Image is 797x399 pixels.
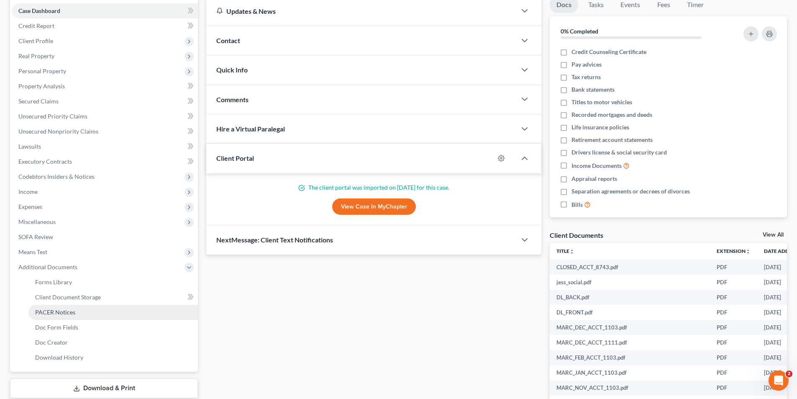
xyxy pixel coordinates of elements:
span: Codebtors Insiders & Notices [18,173,95,180]
span: Separation agreements or decrees of divorces [571,187,690,196]
td: MARC_DEC_ACCT_1103.pdf [550,320,710,335]
span: Income Documents [571,162,622,170]
span: NextMessage: Client Text Notifications [216,236,333,244]
span: Titles to motor vehicles [571,98,632,106]
a: Property Analysis [12,79,198,94]
td: PDF [710,350,757,365]
td: PDF [710,335,757,350]
a: Titleunfold_more [556,248,574,254]
span: Download History [35,354,83,361]
iframe: Intercom live chat [769,371,789,391]
span: Unsecured Nonpriority Claims [18,128,98,135]
a: Lawsuits [12,139,198,154]
a: Download History [28,350,198,365]
a: Download & Print [10,378,198,398]
a: Unsecured Nonpriority Claims [12,124,198,139]
span: Property Analysis [18,82,65,90]
span: Credit Counseling Certificate [571,48,646,56]
td: MARC_DEC_ACCT_1111.pdf [550,335,710,350]
span: Case Dashboard [18,7,60,14]
a: Executory Contracts [12,154,198,169]
td: PDF [710,275,757,290]
div: Updates & News [216,7,506,15]
td: PDF [710,290,757,305]
span: Personal Property [18,67,66,75]
span: SOFA Review [18,233,53,240]
a: PACER Notices [28,305,198,320]
span: Income [18,188,38,195]
p: The client portal was imported on [DATE] for this case. [216,183,531,192]
span: Real Property [18,52,54,59]
td: PDF [710,305,757,320]
span: Appraisal reports [571,175,617,183]
span: Retirement account statements [571,136,653,144]
td: DL_BACK.pdf [550,290,710,305]
span: Lawsuits [18,143,41,150]
a: Forms Library [28,275,198,290]
td: PDF [710,366,757,381]
span: Unsecured Priority Claims [18,113,87,120]
a: Case Dashboard [12,3,198,18]
span: Quick Info [216,66,248,74]
span: Credit Report [18,22,54,29]
a: SOFA Review [12,229,198,245]
span: Doc Creator [35,339,68,346]
span: Recorded mortgages and deeds [571,111,652,119]
span: Hire a Virtual Paralegal [216,125,285,133]
td: DL_FRONT.pdf [550,305,710,320]
span: PACER Notices [35,309,75,316]
td: jess_social.pdf [550,275,710,290]
span: 2 [786,371,792,377]
span: Drivers license & social security card [571,148,667,157]
a: View All [763,232,784,238]
a: Client Document Storage [28,290,198,305]
span: Pay advices [571,60,602,69]
td: MARC_FEB_ACCT_1103.pdf [550,350,710,365]
td: MARC_NOV_ACCT_1103.pdf [550,381,710,396]
strong: 0% Completed [561,28,598,35]
a: Unsecured Priority Claims [12,109,198,124]
span: Executory Contracts [18,158,72,165]
a: Credit Report [12,18,198,33]
td: MARC_JAN_ACCT_1103.pdf [550,366,710,381]
span: Secured Claims [18,98,59,105]
a: View Case in MyChapter [332,198,416,215]
td: PDF [710,260,757,275]
a: Doc Creator [28,335,198,350]
span: Forms Library [35,278,72,286]
a: Doc Form Fields [28,320,198,335]
td: PDF [710,381,757,396]
span: Means Test [18,248,47,255]
i: unfold_more [746,249,751,254]
div: Client Documents [550,231,603,239]
td: PDF [710,320,757,335]
span: Life insurance policies [571,123,629,131]
span: Bank statements [571,85,615,94]
span: Client Profile [18,37,53,44]
span: Doc Form Fields [35,324,78,331]
span: Miscellaneous [18,218,56,225]
span: Additional Documents [18,263,77,270]
a: Secured Claims [12,94,198,109]
span: Expenses [18,203,42,210]
i: unfold_more [569,249,574,254]
span: Comments [216,95,249,103]
a: Extensionunfold_more [717,248,751,254]
span: Contact [216,36,240,44]
span: Client Portal [216,154,254,162]
td: CLOSED_ACCT_8743.pdf [550,260,710,275]
span: Client Document Storage [35,293,101,301]
span: Tax returns [571,73,601,81]
span: Bills [571,201,583,209]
